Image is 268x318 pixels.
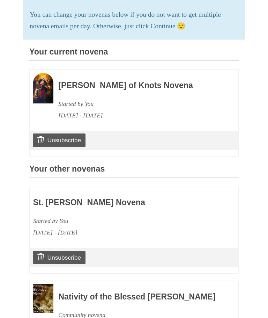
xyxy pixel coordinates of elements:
img: Novena image [33,284,53,313]
h3: [PERSON_NAME] of Knots Novena [58,81,219,91]
a: Unsubscribe [33,251,85,265]
p: You can change your novenas below if you do not want to get multiple novena emails per day. Other... [30,9,238,32]
a: Unsubscribe [33,134,85,147]
h3: Nativity of the Blessed [PERSON_NAME] [58,293,219,302]
div: Started by You [33,216,194,227]
div: Started by You [58,99,219,110]
div: [DATE] - [DATE] [58,110,219,122]
img: Novena image [33,73,53,104]
h3: St. [PERSON_NAME] Novena [33,198,194,208]
h3: Your current novena [29,48,239,62]
div: [DATE] - [DATE] [33,227,194,239]
h3: Your other novenas [29,165,239,179]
